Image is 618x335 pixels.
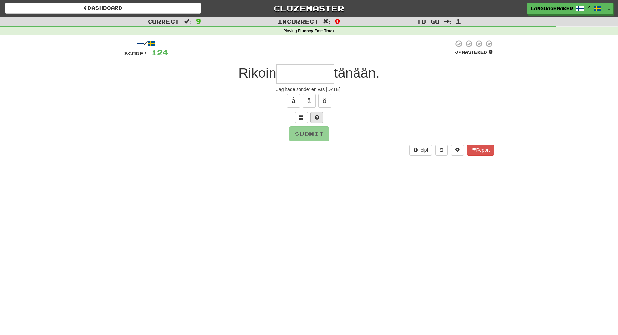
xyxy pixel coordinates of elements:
[124,86,494,93] div: Jag hade sönder en vas [DATE].
[211,3,407,14] a: Clozemaster
[124,51,148,56] span: Score:
[455,49,462,55] span: 0 %
[298,29,334,33] strong: Fluency Fast Track
[334,65,380,81] span: tänään.
[278,18,319,25] span: Incorrect
[124,40,168,48] div: /
[148,18,179,25] span: Correct
[409,145,432,156] button: Help!
[295,112,308,123] button: Switch sentence to multiple choice alt+p
[323,19,330,24] span: :
[454,49,494,55] div: Mastered
[435,145,448,156] button: Round history (alt+y)
[587,5,590,10] span: /
[289,126,329,141] button: Submit
[456,17,461,25] span: 1
[467,145,494,156] button: Report
[151,48,168,57] span: 124
[196,17,201,25] span: 9
[184,19,191,24] span: :
[303,94,316,108] button: ä
[287,94,300,108] button: å
[417,18,440,25] span: To go
[527,3,605,14] a: LanguageMaker /
[531,6,573,11] span: LanguageMaker
[238,65,276,81] span: Rikoin
[310,112,323,123] button: Single letter hint - you only get 1 per sentence and score half the points! alt+h
[444,19,451,24] span: :
[318,94,331,108] button: ö
[335,17,340,25] span: 0
[5,3,201,14] a: Dashboard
